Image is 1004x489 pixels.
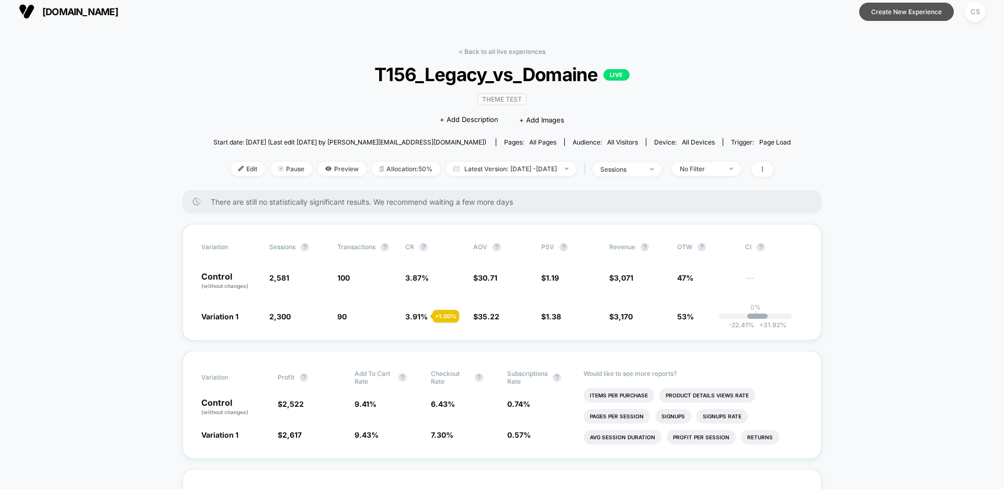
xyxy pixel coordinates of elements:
[745,243,803,251] span: CI
[697,409,748,424] li: Signups Rate
[507,430,531,439] span: 0.57 %
[211,197,801,206] span: There are still no statistically significant results. We recommend waiting a few more days
[584,370,803,377] p: Would like to see more reports?
[201,272,259,290] p: Control
[565,168,568,170] img: end
[201,430,238,439] span: Variation 1
[659,388,755,403] li: Product Details Views Rate
[759,138,791,146] span: Page Load
[282,430,302,439] span: 2,617
[541,273,559,282] span: $
[667,430,736,444] li: Profit Per Session
[614,312,633,321] span: 3,170
[201,370,259,385] span: Variation
[641,243,649,251] button: ?
[698,243,706,251] button: ?
[431,430,453,439] span: 7.30 %
[603,69,630,81] p: LIVE
[677,243,735,251] span: OTW
[519,116,564,124] span: + Add Images
[600,165,642,173] div: sessions
[19,4,35,19] img: Visually logo
[238,166,244,171] img: edit
[504,138,556,146] div: Pages:
[728,321,754,329] span: -22.41 %
[546,312,561,321] span: 1.38
[755,311,757,319] p: |
[750,303,761,311] p: 0%
[278,430,302,439] span: $
[431,370,470,385] span: Checkout Rate
[405,312,428,321] span: 3.91 %
[459,48,545,55] a: < Back to all live experiences
[355,430,379,439] span: 9.43 %
[380,166,384,172] img: rebalance
[278,399,304,408] span: $
[609,273,633,282] span: $
[446,162,576,176] span: Latest Version: [DATE] - [DATE]
[201,243,259,251] span: Variation
[859,3,954,21] button: Create New Experience
[573,138,638,146] div: Audience:
[646,138,723,146] span: Device:
[42,6,118,17] span: [DOMAIN_NAME]
[581,162,592,177] span: |
[507,399,530,408] span: 0.74 %
[745,275,803,290] span: ---
[300,373,308,382] button: ?
[560,243,568,251] button: ?
[475,373,483,382] button: ?
[741,430,779,444] li: Returns
[278,373,294,381] span: Profit
[16,3,121,20] button: [DOMAIN_NAME]
[965,2,985,22] div: CS
[242,63,761,85] span: T156_Legacy_vs_Domaine
[337,312,347,321] span: 90
[677,312,694,321] span: 53%
[680,165,722,173] div: No Filter
[231,162,265,176] span: Edit
[655,409,691,424] li: Signups
[398,373,407,382] button: ?
[337,243,375,251] span: Transactions
[731,138,791,146] div: Trigger:
[278,166,283,171] img: end
[546,273,559,282] span: 1.19
[473,273,497,282] span: $
[584,409,650,424] li: Pages Per Session
[201,312,238,321] span: Variation 1
[213,138,486,146] span: Start date: [DATE] (Last edit [DATE] by [PERSON_NAME][EMAIL_ADDRESS][DOMAIN_NAME])
[650,168,654,170] img: end
[478,312,499,321] span: 35.22
[419,243,428,251] button: ?
[269,243,295,251] span: Sessions
[759,321,763,329] span: +
[201,398,267,416] p: Control
[337,273,350,282] span: 100
[381,243,389,251] button: ?
[493,243,501,251] button: ?
[453,166,459,171] img: calendar
[584,388,654,403] li: Items Per Purchase
[440,115,498,125] span: + Add Description
[372,162,440,176] span: Allocation: 50%
[201,409,248,415] span: (without changes)
[757,243,765,251] button: ?
[317,162,367,176] span: Preview
[682,138,715,146] span: all devices
[269,312,291,321] span: 2,300
[609,243,635,251] span: Revenue
[282,399,304,408] span: 2,522
[541,243,554,251] span: PSV
[607,138,638,146] span: All Visitors
[754,321,786,329] span: 31.92 %
[614,273,633,282] span: 3,071
[269,273,289,282] span: 2,581
[477,93,527,105] span: Theme Test
[270,162,312,176] span: Pause
[507,370,547,385] span: Subscriptions Rate
[431,399,455,408] span: 6.43 %
[405,273,429,282] span: 3.87 %
[677,273,693,282] span: 47%
[962,1,988,23] button: CS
